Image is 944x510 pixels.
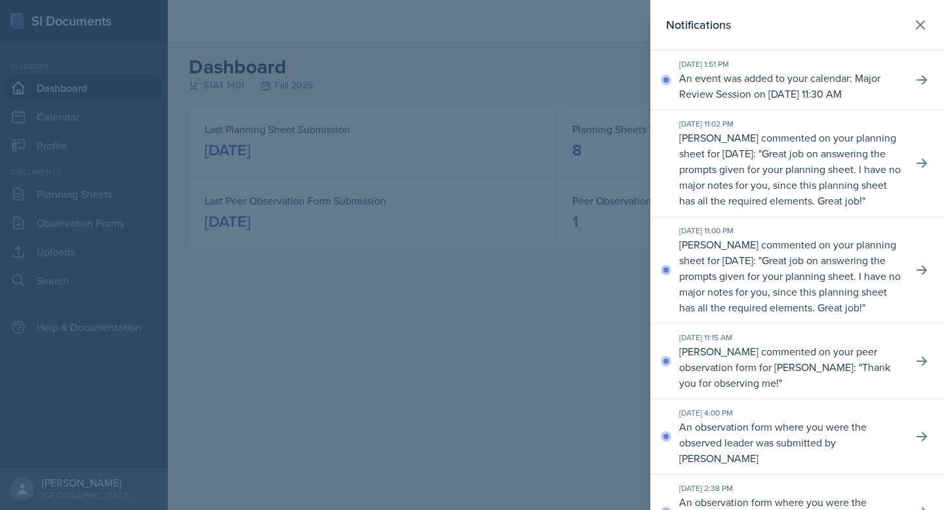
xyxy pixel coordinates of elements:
[679,482,902,494] div: [DATE] 2:38 PM
[679,407,902,419] div: [DATE] 4:00 PM
[679,118,902,130] div: [DATE] 11:02 PM
[679,225,902,237] div: [DATE] 11:00 PM
[679,343,902,391] p: [PERSON_NAME] commented on your peer observation form for [PERSON_NAME]: " "
[679,253,901,315] p: Great job on answering the prompts given for your planning sheet. I have no major notes for you, ...
[666,16,731,34] h2: Notifications
[679,146,901,208] p: Great job on answering the prompts given for your planning sheet. I have no major notes for you, ...
[679,70,902,102] p: An event was added to your calendar: Major Review Session on [DATE] 11:30 AM
[679,237,902,315] p: [PERSON_NAME] commented on your planning sheet for [DATE]: " "
[679,332,902,343] div: [DATE] 11:15 AM
[679,130,902,208] p: [PERSON_NAME] commented on your planning sheet for [DATE]: " "
[679,419,902,466] p: An observation form where you were the observed leader was submitted by [PERSON_NAME]
[679,58,902,70] div: [DATE] 1:51 PM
